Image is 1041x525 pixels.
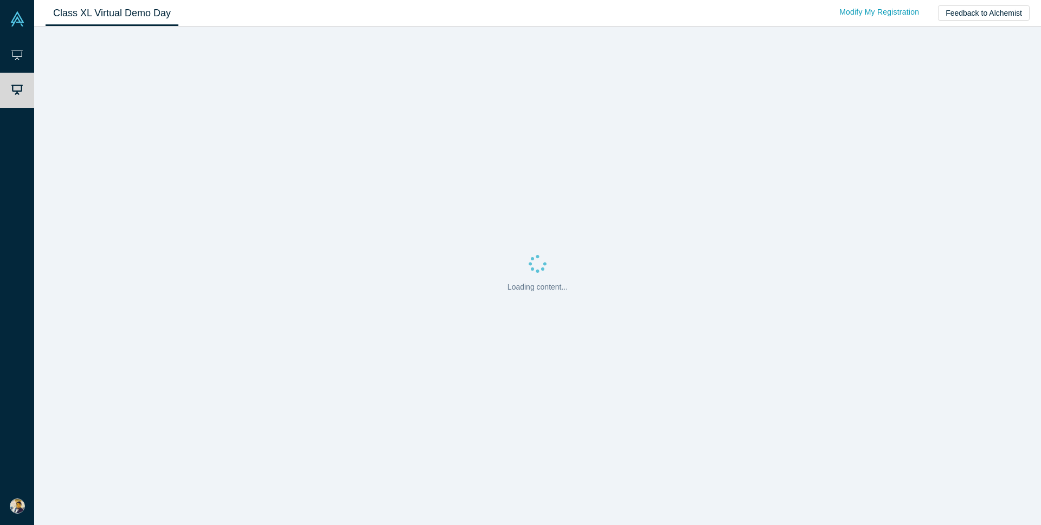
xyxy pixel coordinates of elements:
p: Loading content... [507,281,568,293]
button: Feedback to Alchemist [938,5,1030,21]
a: Class XL Virtual Demo Day [46,1,178,26]
a: Modify My Registration [828,3,930,22]
img: Alchemist Vault Logo [10,11,25,27]
img: Jay Onda's Account [10,498,25,514]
